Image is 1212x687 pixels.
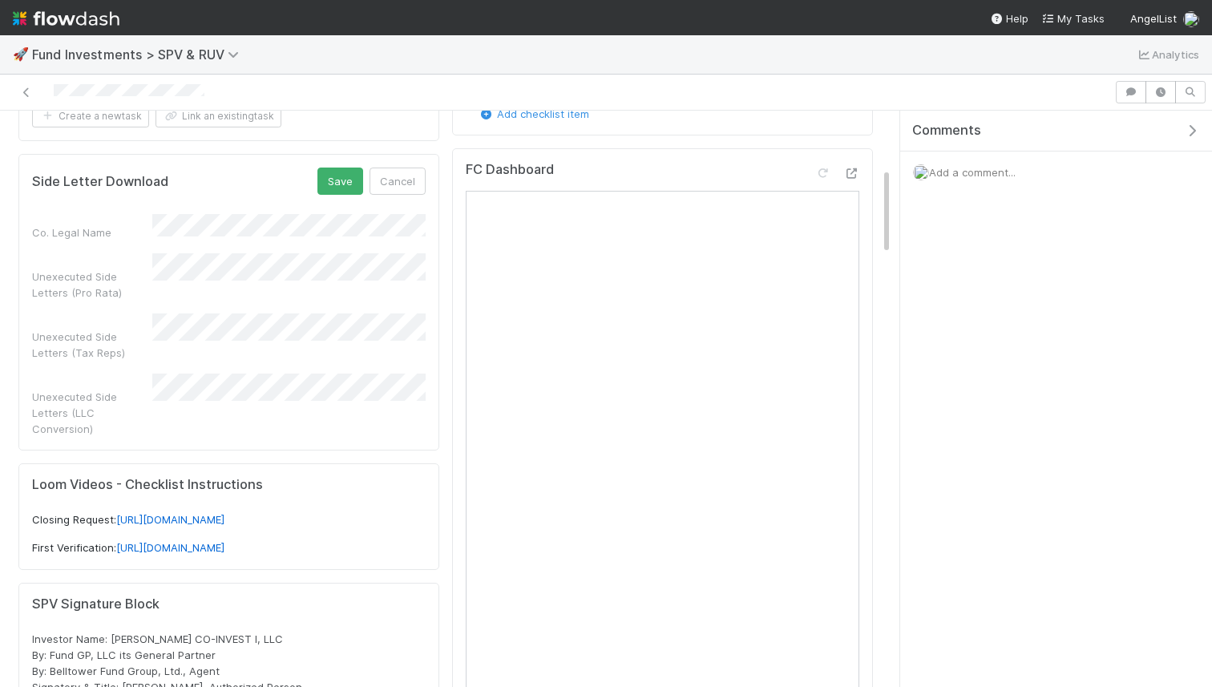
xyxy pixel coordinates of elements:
span: My Tasks [1041,12,1105,25]
span: Comments [912,123,981,139]
div: Unexecuted Side Letters (LLC Conversion) [32,389,152,437]
h5: FC Dashboard [466,162,554,178]
img: avatar_d2b43477-63dc-4e62-be5b-6fdd450c05a1.png [913,164,929,180]
div: Unexecuted Side Letters (Pro Rata) [32,269,152,301]
img: avatar_d2b43477-63dc-4e62-be5b-6fdd450c05a1.png [1183,11,1199,27]
div: Help [990,10,1028,26]
span: Fund Investments > SPV & RUV [32,46,247,63]
h5: SPV Signature Block [32,596,426,612]
span: 🚀 [13,47,29,61]
button: Cancel [370,168,426,195]
div: Co. Legal Name [32,224,152,240]
img: logo-inverted-e16ddd16eac7371096b0.svg [13,5,119,32]
span: AngelList [1130,12,1177,25]
a: Add checklist item [478,107,589,120]
h5: Side Letter Download [32,174,168,190]
a: Analytics [1136,45,1199,64]
h5: Loom Videos - Checklist Instructions [32,477,426,493]
a: [URL][DOMAIN_NAME] [116,541,224,554]
p: First Verification: [32,540,426,556]
a: [URL][DOMAIN_NAME] [116,513,224,526]
button: Link an existingtask [156,105,281,127]
div: Unexecuted Side Letters (Tax Reps) [32,329,152,361]
p: Closing Request: [32,512,426,528]
span: Add a comment... [929,166,1016,179]
button: Create a newtask [32,105,149,127]
button: Save [317,168,363,195]
a: My Tasks [1041,10,1105,26]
